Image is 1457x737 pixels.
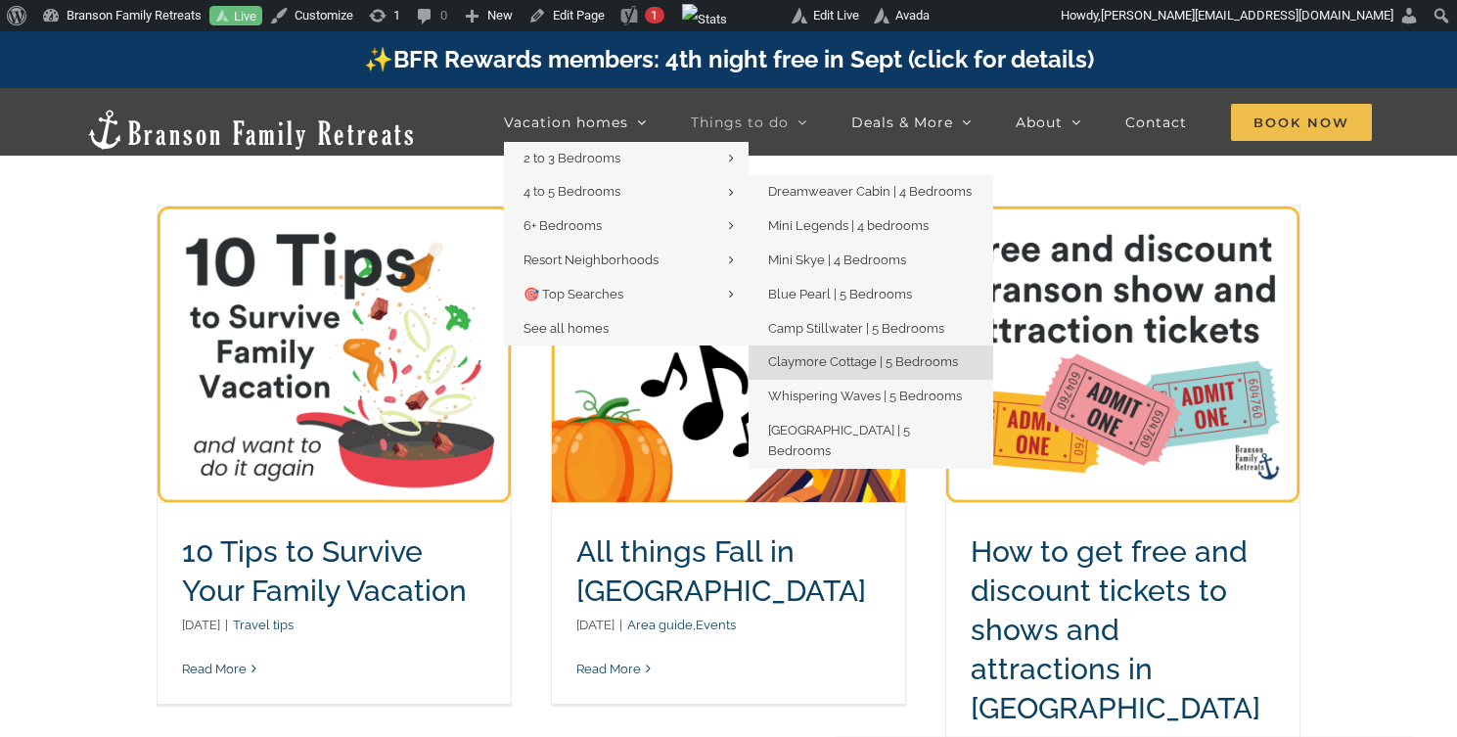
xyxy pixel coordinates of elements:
[504,103,647,142] a: Vacation homes
[768,218,929,233] span: Mini Legends | 4 bedrooms
[182,618,220,632] span: [DATE]
[768,354,958,369] span: Claymore Cottage | 5 Bedrooms
[749,209,993,244] a: Mini Legends | 4 bedrooms
[220,618,233,632] span: |
[504,312,749,346] a: See all homes
[1016,115,1063,129] span: About
[504,175,749,209] a: 4 to 5 Bedrooms
[576,662,641,676] a: More on All things Fall in Branson
[749,414,993,469] a: [GEOGRAPHIC_DATA] | 5 Bedrooms
[691,115,789,129] span: Things to do
[696,618,736,632] a: Events
[682,4,727,35] img: Views over 48 hours. Click for more Jetpack Stats.
[504,103,1372,142] nav: Main Menu
[504,244,749,278] a: Resort Neighborhoods
[749,312,993,346] a: Camp Stillwater | 5 Bedrooms
[364,45,1094,73] a: ✨BFR Rewards members: 4th night free in Sept (click for details)
[524,151,620,165] span: 2 to 3 Bedrooms
[749,278,993,312] a: Blue Pearl | 5 Bedrooms
[749,345,993,380] a: Claymore Cottage | 5 Bedrooms
[691,103,807,142] a: Things to do
[1231,103,1372,142] a: Book Now
[851,103,972,142] a: Deals & More
[768,287,912,301] span: Blue Pearl | 5 Bedrooms
[524,321,609,336] span: See all homes
[576,616,881,635] p: ,
[233,618,294,632] a: Travel tips
[768,321,944,336] span: Camp Stillwater | 5 Bedrooms
[1125,103,1187,142] a: Contact
[576,618,615,632] span: [DATE]
[651,8,658,23] span: 1
[576,534,866,608] a: All things Fall in [GEOGRAPHIC_DATA]
[504,278,749,312] a: 🎯 Top Searches
[524,184,620,199] span: 4 to 5 Bedrooms
[524,287,623,301] span: 🎯 Top Searches
[749,244,993,278] a: Mini Skye | 4 Bedrooms
[1016,103,1081,142] a: About
[504,115,628,129] span: Vacation homes
[615,618,627,632] span: |
[504,142,749,176] a: 2 to 3 Bedrooms
[209,6,262,26] a: Live
[749,175,993,209] a: Dreamweaver Cabin | 4 Bedrooms
[768,184,972,199] span: Dreamweaver Cabin | 4 Bedrooms
[627,618,693,632] a: Area guide
[524,218,602,233] span: 6+ Bedrooms
[1231,104,1372,141] span: Book Now
[768,389,962,403] span: Whispering Waves | 5 Bedrooms
[85,108,417,152] img: Branson Family Retreats Logo
[1125,115,1187,129] span: Contact
[504,209,749,244] a: 6+ Bedrooms
[182,534,467,608] a: 10 Tips to Survive Your Family Vacation
[971,534,1260,725] a: How to get free and discount tickets to shows and attractions in [GEOGRAPHIC_DATA]
[524,253,659,267] span: Resort Neighborhoods
[768,253,906,267] span: Mini Skye | 4 Bedrooms
[182,662,247,676] a: More on 10 Tips to Survive Your Family Vacation
[768,423,910,458] span: [GEOGRAPHIC_DATA] | 5 Bedrooms
[749,380,993,414] a: Whispering Waves | 5 Bedrooms
[851,115,953,129] span: Deals & More
[1101,8,1393,23] span: [PERSON_NAME][EMAIL_ADDRESS][DOMAIN_NAME]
